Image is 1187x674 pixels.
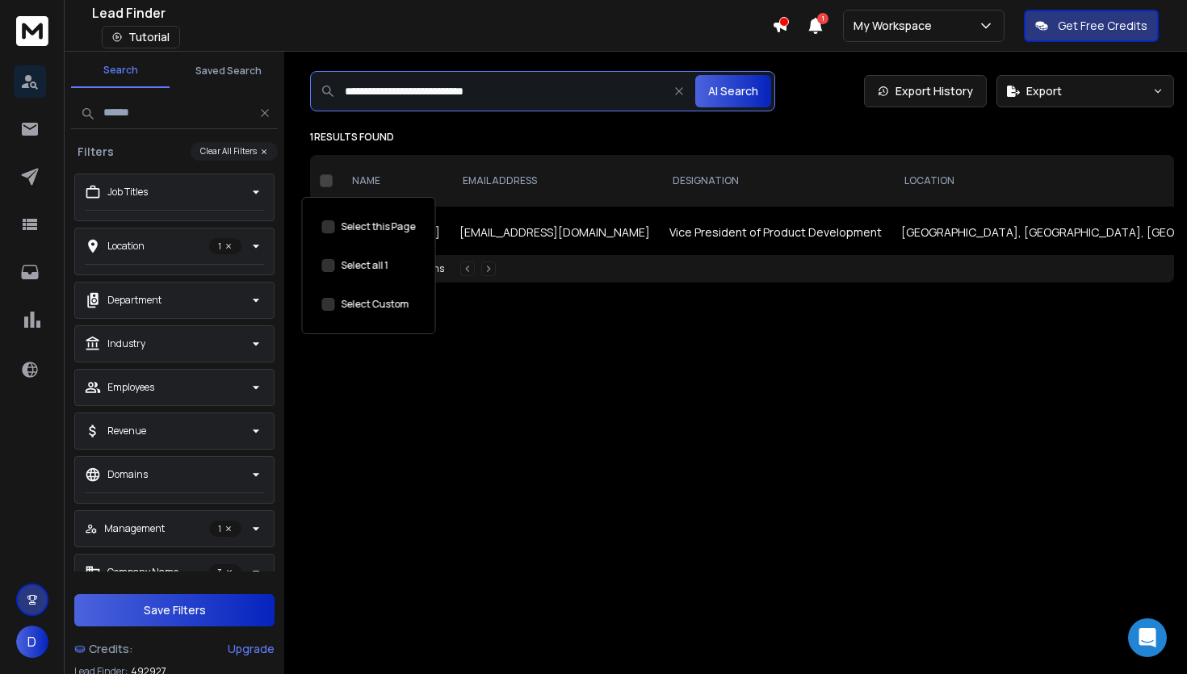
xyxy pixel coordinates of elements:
button: Save Filters [74,594,275,626]
p: Industry [107,337,145,350]
div: Upgrade [228,641,275,657]
span: Export [1026,83,1062,99]
p: Get Free Credits [1058,18,1147,34]
label: Select this Page [342,220,416,233]
p: 3 [209,564,241,580]
p: Employees [107,381,154,394]
button: AI Search [695,75,771,107]
button: Tutorial [102,26,180,48]
button: Saved Search [179,55,278,87]
button: Clear All Filters [191,142,278,161]
button: Search [71,54,170,88]
p: Company Name [107,566,178,579]
th: DESIGNATION [660,155,891,207]
button: D [16,626,48,658]
div: [EMAIL_ADDRESS][DOMAIN_NAME] [459,224,650,241]
p: Location [107,240,145,253]
p: Domains [107,468,148,481]
th: EMAIL ADDRESS [450,155,660,207]
p: Management [104,522,165,535]
p: Job Titles [107,186,148,199]
p: 1 [209,238,241,254]
a: Export History [864,75,987,107]
span: Credits: [89,641,133,657]
div: Open Intercom Messenger [1128,618,1167,657]
p: My Workspace [854,18,938,34]
label: Select all 1 [342,259,388,272]
th: NAME [339,155,450,207]
button: Get Free Credits [1024,10,1159,42]
p: 1 [209,521,241,537]
h3: Filters [71,144,120,160]
td: Vice President of Product Development [660,207,891,258]
p: 1 results found [310,131,1174,144]
p: Department [107,294,161,307]
label: Select Custom [342,298,409,311]
div: Lead Finder [92,3,772,23]
a: Credits:Upgrade [74,633,275,665]
span: 1 [817,13,828,24]
p: Revenue [107,425,146,437]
